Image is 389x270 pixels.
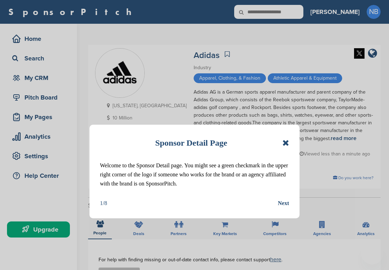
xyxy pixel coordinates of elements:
[361,242,383,264] iframe: Button to launch messaging window
[278,199,289,208] button: Next
[100,161,289,188] p: Welcome to the Sponsor Detail page. You might see a green checkmark in the upper right corner of ...
[155,135,227,151] h1: Sponsor Detail Page
[100,199,107,208] div: 1/8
